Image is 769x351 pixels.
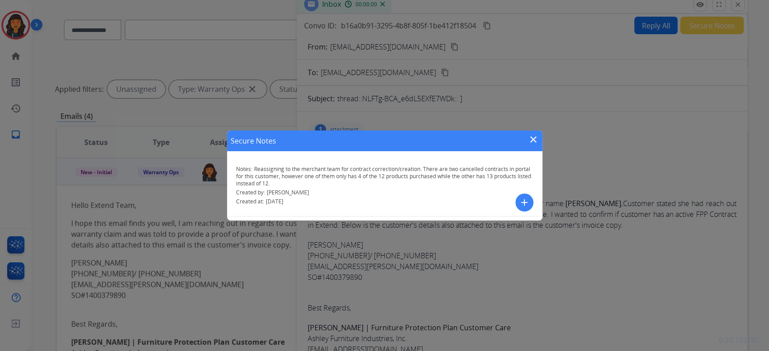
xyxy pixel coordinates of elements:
h1: Secure Notes [231,135,276,146]
mat-icon: add [519,197,530,208]
mat-icon: close [528,134,539,145]
span: Notes: [236,165,252,173]
span: [PERSON_NAME] [267,189,309,196]
span: [DATE] [266,198,283,205]
span: Created at: [236,198,264,205]
span: Created by: [236,189,265,196]
p: 0.20.1027RC [719,335,760,346]
span: Reassigning to the merchant team for contract correction/creation. There are two cancelled contra... [236,165,531,187]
